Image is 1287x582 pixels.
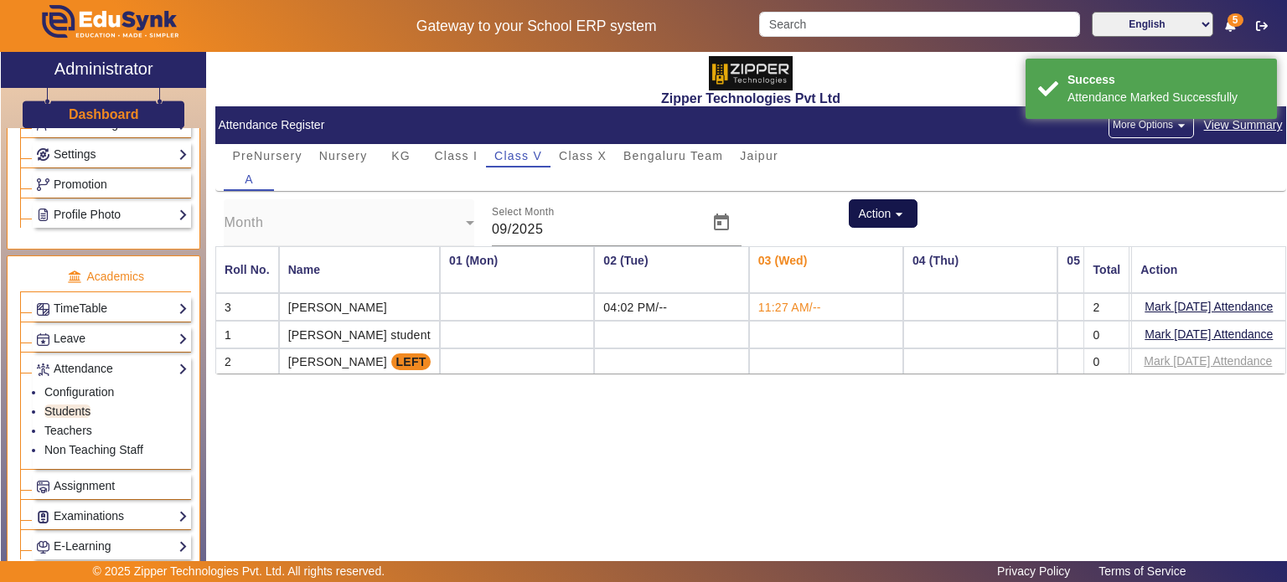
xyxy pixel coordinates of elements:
span: Class I [435,150,478,162]
mat-header-cell: Action [1131,246,1286,293]
img: academic.png [67,270,82,285]
p: Academics [20,268,191,286]
th: 03 (Wed) [749,246,903,293]
th: 04 (Thu) [903,246,1057,293]
button: More Options [1109,113,1194,138]
mat-cell: [PERSON_NAME] student [279,321,440,348]
mat-icon: arrow_drop_down [891,206,907,223]
button: Open calendar [701,203,742,243]
mat-cell: 2 [215,348,279,373]
th: 02 (Tue) [594,246,748,293]
mat-cell: 3 [215,293,279,321]
mat-header-cell: Total [1083,246,1129,293]
mat-cell: 1 [215,321,279,348]
mat-cell: 0 [1083,321,1129,348]
a: Configuration [44,385,114,399]
mat-header-cell: Name [279,246,440,293]
th: 01 (Mon) [440,246,594,293]
mat-card-header: Attendance Register [215,106,1286,144]
a: Privacy Policy [989,560,1078,582]
h2: Administrator [54,59,153,79]
mat-cell: [PERSON_NAME] [279,348,440,373]
span: Class V [494,150,542,162]
span: Bengaluru Team [623,150,723,162]
mat-cell: 0 [1083,348,1129,373]
th: 05 (Fri) [1057,246,1212,293]
img: 36227e3f-cbf6-4043-b8fc-b5c5f2957d0a [709,56,793,90]
span: PreNursery [232,150,302,162]
mat-header-cell: Roll No. [215,246,279,293]
a: Dashboard [68,106,140,123]
td: 04:02 PM/-- [594,293,748,321]
a: Administrator [1,52,206,88]
b: LEFT [396,355,426,368]
mat-cell: [PERSON_NAME] [279,293,440,321]
span: 5 [1228,13,1243,27]
span: View Summary [1203,116,1284,135]
img: Branchoperations.png [37,178,49,191]
h3: Dashboard [69,106,139,122]
button: Mark [DATE] Attendance [1143,324,1274,345]
mat-icon: arrow_drop_down [1173,117,1190,134]
span: Nursery [319,150,368,162]
div: Attendance Marked Successfully [1067,89,1264,106]
a: Terms of Service [1090,560,1194,582]
button: Mark [DATE] Attendance [1143,296,1274,317]
span: Jaipur [740,150,778,162]
input: Search [759,12,1079,37]
a: Promotion [36,175,188,194]
button: Action [849,199,917,228]
img: Assignments.png [37,481,49,493]
a: Assignment [36,476,188,496]
div: Success [1067,71,1264,89]
span: Class X [559,150,607,162]
h2: Zipper Technologies Pvt Ltd [215,90,1286,106]
span: A [245,173,254,185]
a: Teachers [44,424,92,437]
mat-label: Select Month [492,207,555,218]
a: Students [44,404,90,418]
td: 11:27 AM/-- [749,293,903,321]
h5: Gateway to your School ERP system [331,18,742,35]
span: Promotion [54,178,107,191]
p: © 2025 Zipper Technologies Pvt. Ltd. All rights reserved. [93,563,385,580]
a: Non Teaching Staff [44,443,143,456]
span: Assignment [54,479,115,492]
mat-cell: 2 [1083,293,1129,321]
span: KG [391,150,411,162]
